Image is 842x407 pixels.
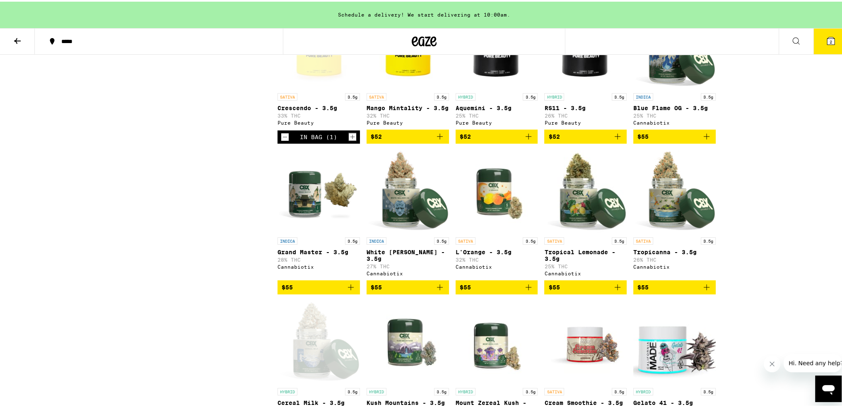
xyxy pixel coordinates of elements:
iframe: Button to launch messaging window [815,374,842,400]
a: Open page for Blue Flame OG - 3.5g from Cannabiotix [633,5,716,128]
iframe: Close message [764,354,780,371]
a: Open page for White Walker OG - 3.5g from Cannabiotix [367,149,449,279]
p: Blue Flame OG - 3.5g [633,103,716,110]
p: White [PERSON_NAME] - 3.5g [367,247,449,260]
img: Cannabiotix - Kush Mountains - 3.5g [367,299,449,382]
p: 3.5g [523,92,538,99]
p: Cream Smoothie - 3.5g [544,398,627,405]
p: 3.5g [701,92,716,99]
p: 26% THC [633,255,716,261]
a: Open page for Grand Master - 3.5g from Cannabiotix [277,149,360,279]
a: Open page for Crescendo - 3.5g from Pure Beauty [277,5,360,129]
p: 25% THC [633,111,716,117]
div: Pure Beauty [277,118,360,124]
button: Add to bag [456,128,538,142]
p: 3.5g [434,236,449,243]
p: 3.5g [434,386,449,394]
div: Pure Beauty [544,118,627,124]
p: SATIVA [544,386,564,394]
p: Tropicanna - 3.5g [633,247,716,254]
a: Open page for Tropical Lemonade - 3.5g from Cannabiotix [544,149,627,279]
span: $55 [460,282,471,289]
div: Cannabiotix [544,269,627,275]
div: Cannabiotix [633,118,716,124]
p: HYBRID [544,92,564,99]
a: Open page for Aquemini - 3.5g from Pure Beauty [456,5,538,128]
img: Cannabiotix - White Walker OG - 3.5g [367,149,449,231]
span: $55 [371,282,382,289]
p: 3.5g [612,386,627,394]
p: 32% THC [367,111,449,117]
span: $52 [548,132,560,138]
span: $55 [548,282,560,289]
p: Kush Mountains - 3.5g [367,398,449,405]
span: $52 [460,132,471,138]
p: 3.5g [701,386,716,394]
p: 33% THC [277,111,360,117]
p: 3.5g [345,236,360,243]
p: HYBRID [633,386,653,394]
button: Add to bag [367,128,449,142]
p: HYBRID [456,92,475,99]
img: Cannabiotix - Tropical Lemonade - 3.5g [544,149,627,231]
button: Add to bag [544,279,627,293]
p: INDICA [277,236,297,243]
p: Gelato 41 - 3.5g [633,398,716,405]
img: MADE - Gelato 41 - 3.5g [633,299,716,382]
div: Pure Beauty [367,118,449,124]
p: 3.5g [345,92,360,99]
span: $55 [282,282,293,289]
p: RS11 - 3.5g [544,103,627,110]
p: 3.5g [701,236,716,243]
p: SATIVA [456,236,475,243]
p: HYBRID [456,386,475,394]
div: In Bag (1) [300,132,337,139]
p: 3.5g [434,92,449,99]
p: 25% THC [544,262,627,267]
span: 2 [830,38,832,43]
button: Add to bag [277,279,360,293]
a: Open page for RS11 - 3.5g from Pure Beauty [544,5,627,128]
p: 3.5g [523,386,538,394]
p: 3.5g [612,92,627,99]
p: SATIVA [633,236,653,243]
button: Add to bag [367,279,449,293]
span: $55 [637,282,649,289]
p: SATIVA [277,92,297,99]
p: L'Orange - 3.5g [456,247,538,254]
p: Cereal Milk - 3.5g [277,398,360,405]
img: Cannabiotix - Tropicanna - 3.5g [633,149,716,231]
img: MADE - Cream Smoothie - 3.5g [544,299,627,382]
p: 27% THC [367,262,449,267]
div: Cannabiotix [633,263,716,268]
p: HYBRID [367,386,386,394]
button: Add to bag [544,128,627,142]
p: Grand Master - 3.5g [277,247,360,254]
button: Increment [348,131,357,140]
div: Pure Beauty [456,118,538,124]
a: Open page for Tropicanna - 3.5g from Cannabiotix [633,149,716,279]
button: Add to bag [633,128,716,142]
button: Decrement [281,131,289,140]
img: Cannabiotix - Grand Master - 3.5g [277,149,360,231]
p: Mango Mintality - 3.5g [367,103,449,110]
p: HYBRID [277,386,297,394]
p: 28% THC [277,255,360,261]
img: Cannabiotix - L'Orange - 3.5g [456,149,538,231]
p: SATIVA [367,92,386,99]
p: Crescendo - 3.5g [277,103,360,110]
p: Aquemini - 3.5g [456,103,538,110]
p: INDICA [633,92,653,99]
a: Open page for L'Orange - 3.5g from Cannabiotix [456,149,538,279]
button: Add to bag [633,279,716,293]
p: Tropical Lemonade - 3.5g [544,247,627,260]
div: Cannabiotix [456,263,538,268]
p: 3.5g [345,386,360,394]
p: SATIVA [544,236,564,243]
p: 3.5g [612,236,627,243]
iframe: Message from company [784,352,842,371]
p: 26% THC [544,111,627,117]
p: INDICA [367,236,386,243]
div: Cannabiotix [367,269,449,275]
span: $52 [371,132,382,138]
